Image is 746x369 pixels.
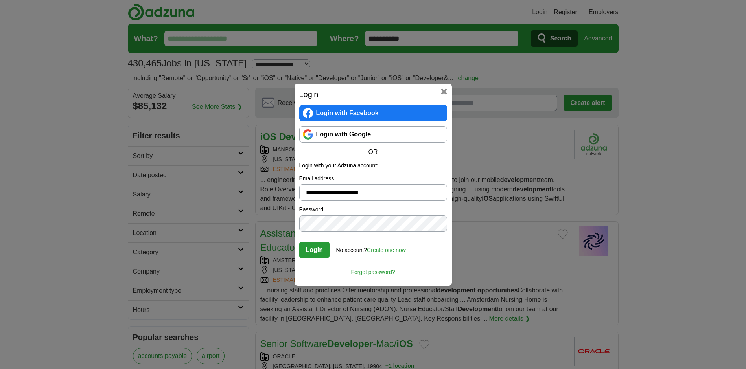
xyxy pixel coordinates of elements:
[364,147,383,157] span: OR
[299,206,447,214] label: Password
[299,126,447,143] a: Login with Google
[336,241,406,254] div: No account?
[299,263,447,276] a: Forgot password?
[367,247,406,253] a: Create one now
[299,162,447,170] p: Login with your Adzuna account:
[299,174,447,183] label: Email address
[299,88,447,100] h2: Login
[299,105,447,121] a: Login with Facebook
[299,242,330,258] button: Login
